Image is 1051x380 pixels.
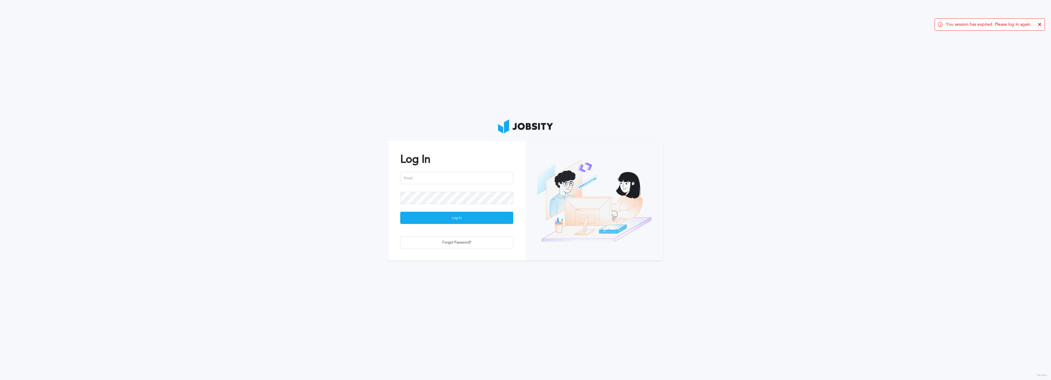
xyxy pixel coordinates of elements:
span: You session has expired. Please log in again. [946,22,1032,27]
div: Log In [401,212,513,224]
label: Version: [1037,374,1048,377]
button: Log In [400,212,513,224]
button: Forgot Password? [400,236,513,248]
div: Forgot Password? [401,237,513,249]
h2: Log In [400,153,513,166]
input: Email [400,172,513,184]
